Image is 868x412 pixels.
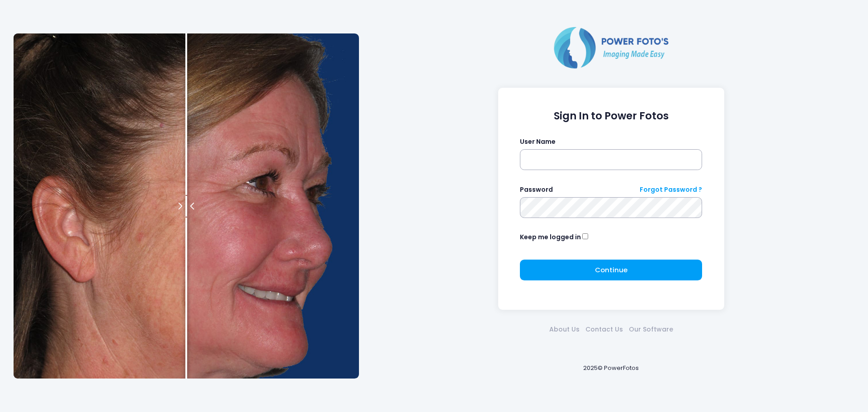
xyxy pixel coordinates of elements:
h1: Sign In to Power Fotos [520,110,702,122]
div: 2025© PowerFotos [368,349,854,387]
label: User Name [520,137,556,147]
label: Password [520,185,553,194]
button: Continue [520,260,702,280]
a: About Us [546,325,582,334]
label: Keep me logged in [520,232,581,242]
a: Our Software [626,325,676,334]
span: Continue [595,265,627,275]
a: Contact Us [582,325,626,334]
img: Logo [550,25,672,70]
a: Forgot Password ? [640,185,702,194]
